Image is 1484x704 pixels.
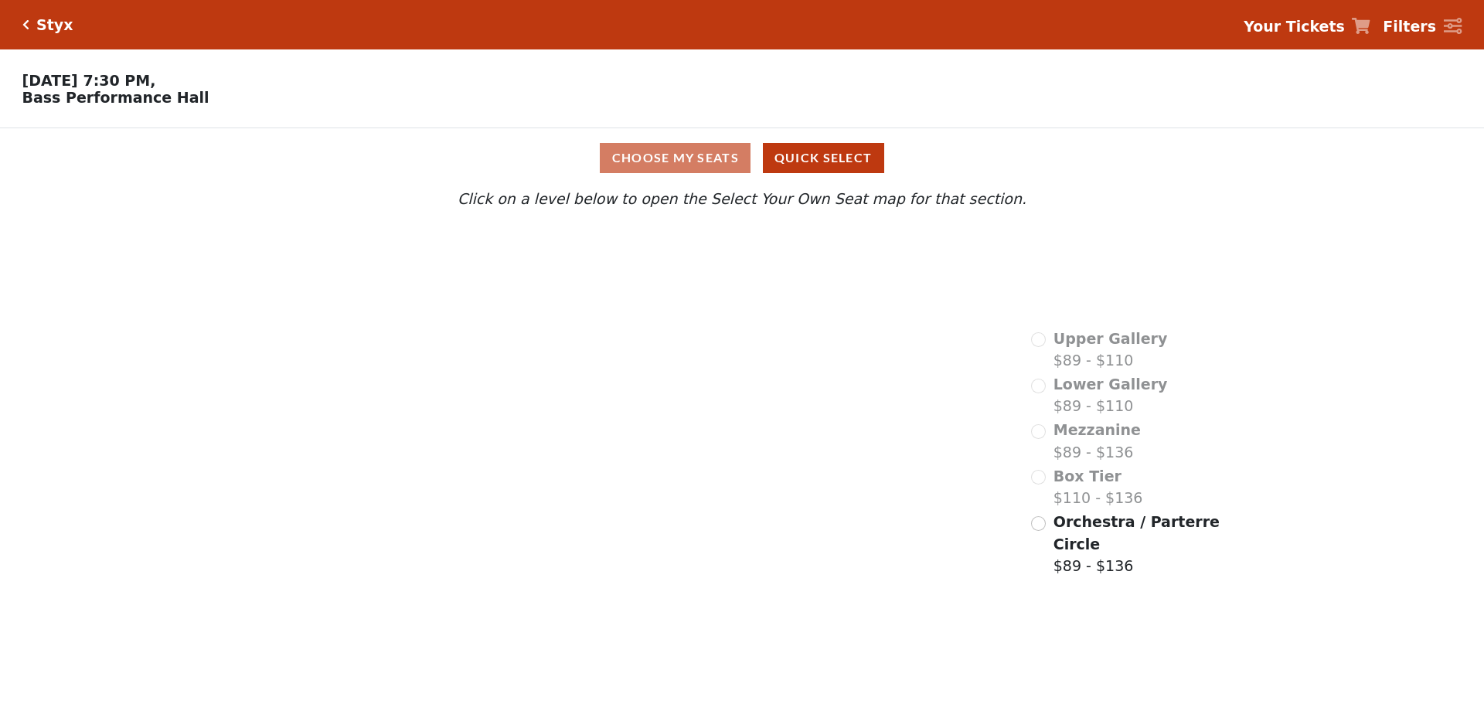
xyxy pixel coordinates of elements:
a: Click here to go back to filters [22,19,29,30]
a: Your Tickets [1244,15,1370,38]
label: $89 - $110 [1053,328,1168,372]
path: Upper Gallery - Seats Available: 0 [369,237,668,309]
label: $89 - $136 [1053,511,1222,577]
label: $89 - $136 [1053,419,1141,463]
label: $89 - $110 [1053,373,1168,417]
strong: Filters [1383,18,1436,35]
a: Filters [1383,15,1462,38]
span: Orchestra / Parterre Circle [1053,513,1220,553]
path: Orchestra / Parterre Circle - Seats Available: 340 [534,486,837,668]
p: Click on a level below to open the Select Your Own Seat map for that section. [196,188,1288,210]
h5: Styx [36,16,73,34]
path: Lower Gallery - Seats Available: 0 [393,296,709,396]
label: $110 - $136 [1053,465,1143,509]
strong: Your Tickets [1244,18,1345,35]
button: Quick Select [763,143,884,173]
span: Lower Gallery [1053,376,1168,393]
span: Box Tier [1053,468,1122,485]
span: Upper Gallery [1053,330,1168,347]
span: Mezzanine [1053,421,1141,438]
